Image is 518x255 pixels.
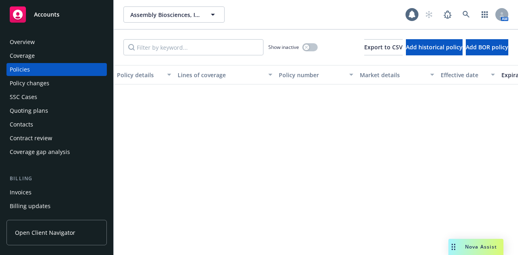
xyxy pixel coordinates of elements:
a: Quoting plans [6,104,107,117]
input: Filter by keyword... [123,39,263,55]
div: Lines of coverage [178,71,263,79]
span: Assembly Biosciences, Inc. [130,11,200,19]
a: Coverage [6,49,107,62]
button: Export to CSV [364,39,403,55]
div: Contacts [10,118,33,131]
a: Overview [6,36,107,48]
div: Coverage [10,49,35,62]
button: Add historical policy [406,39,463,55]
a: Contract review [6,132,107,145]
button: Effective date [437,65,498,84]
button: Nova Assist [448,239,503,255]
a: Switch app [477,6,493,23]
button: Assembly Biosciences, Inc. [123,6,225,23]
div: Billing updates [10,200,51,213]
button: Lines of coverage [174,65,276,84]
a: Search [458,6,474,23]
div: Policy number [279,71,344,79]
span: Open Client Navigator [15,228,75,237]
a: Coverage gap analysis [6,145,107,158]
a: Policies [6,63,107,76]
div: Invoices [10,186,32,199]
a: SSC Cases [6,91,107,103]
a: Accounts [6,3,107,26]
div: Policy changes [10,77,49,90]
button: Policy details [114,65,174,84]
span: Show inactive [268,44,299,51]
button: Policy number [276,65,357,84]
div: Billing [6,175,107,183]
div: Quoting plans [10,104,48,117]
div: Policy details [117,71,162,79]
a: Policy changes [6,77,107,90]
div: SSC Cases [10,91,37,103]
div: Drag to move [448,239,459,255]
div: Contract review [10,132,52,145]
div: Overview [10,36,35,48]
a: Contacts [6,118,107,131]
button: Add BOR policy [466,39,508,55]
div: Policies [10,63,30,76]
span: Accounts [34,11,59,18]
div: Effective date [441,71,486,79]
span: Add historical policy [406,43,463,51]
a: Billing updates [6,200,107,213]
div: Market details [360,71,425,79]
a: Start snowing [421,6,437,23]
span: Export to CSV [364,43,403,51]
a: Report a Bug [439,6,456,23]
span: Add BOR policy [466,43,508,51]
span: Nova Assist [465,243,497,250]
div: Coverage gap analysis [10,145,70,158]
a: Invoices [6,186,107,199]
button: Market details [357,65,437,84]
